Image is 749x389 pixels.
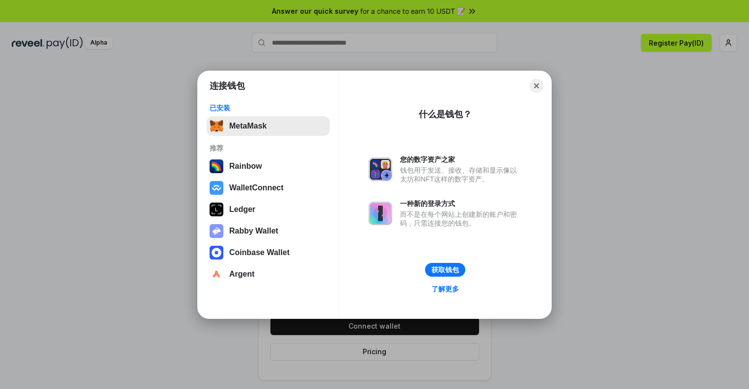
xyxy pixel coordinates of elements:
button: 获取钱包 [425,263,465,277]
div: 了解更多 [431,285,459,293]
img: svg+xml,%3Csvg%20width%3D%2228%22%20height%3D%2228%22%20viewBox%3D%220%200%2028%2028%22%20fill%3D... [210,246,223,259]
div: WalletConnect [229,183,284,192]
div: Ledger [229,205,255,214]
img: svg+xml,%3Csvg%20width%3D%22120%22%20height%3D%22120%22%20viewBox%3D%220%200%20120%20120%22%20fil... [210,159,223,173]
button: Rainbow [207,156,330,176]
img: svg+xml,%3Csvg%20xmlns%3D%22http%3A%2F%2Fwww.w3.org%2F2000%2Fsvg%22%20width%3D%2228%22%20height%3... [210,203,223,216]
img: svg+xml,%3Csvg%20xmlns%3D%22http%3A%2F%2Fwww.w3.org%2F2000%2Fsvg%22%20fill%3D%22none%22%20viewBox... [369,157,392,181]
a: 了解更多 [426,283,465,295]
div: Argent [229,270,255,279]
div: Rainbow [229,162,262,171]
button: Rabby Wallet [207,221,330,241]
div: 钱包用于发送、接收、存储和显示像以太坊和NFT这样的数字资产。 [400,166,522,183]
div: 推荐 [210,144,327,153]
button: Close [530,79,543,93]
div: 而不是在每个网站上创建新的账户和密码，只需连接您的钱包。 [400,210,522,228]
img: svg+xml,%3Csvg%20width%3D%2228%22%20height%3D%2228%22%20viewBox%3D%220%200%2028%2028%22%20fill%3D... [210,267,223,281]
div: 获取钱包 [431,265,459,274]
div: 您的数字资产之家 [400,155,522,164]
button: WalletConnect [207,178,330,198]
button: Coinbase Wallet [207,243,330,262]
img: svg+xml,%3Csvg%20width%3D%2228%22%20height%3D%2228%22%20viewBox%3D%220%200%2028%2028%22%20fill%3D... [210,181,223,195]
img: svg+xml,%3Csvg%20fill%3D%22none%22%20height%3D%2233%22%20viewBox%3D%220%200%2035%2033%22%20width%... [210,119,223,133]
div: 已安装 [210,104,327,112]
img: svg+xml,%3Csvg%20xmlns%3D%22http%3A%2F%2Fwww.w3.org%2F2000%2Fsvg%22%20fill%3D%22none%22%20viewBox... [210,224,223,238]
button: Argent [207,264,330,284]
div: Coinbase Wallet [229,248,290,257]
div: MetaMask [229,122,267,130]
div: Rabby Wallet [229,227,278,235]
button: MetaMask [207,116,330,136]
div: 什么是钱包？ [419,108,472,120]
img: svg+xml,%3Csvg%20xmlns%3D%22http%3A%2F%2Fwww.w3.org%2F2000%2Fsvg%22%20fill%3D%22none%22%20viewBox... [369,202,392,225]
button: Ledger [207,200,330,219]
h1: 连接钱包 [210,80,245,92]
div: 一种新的登录方式 [400,199,522,208]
